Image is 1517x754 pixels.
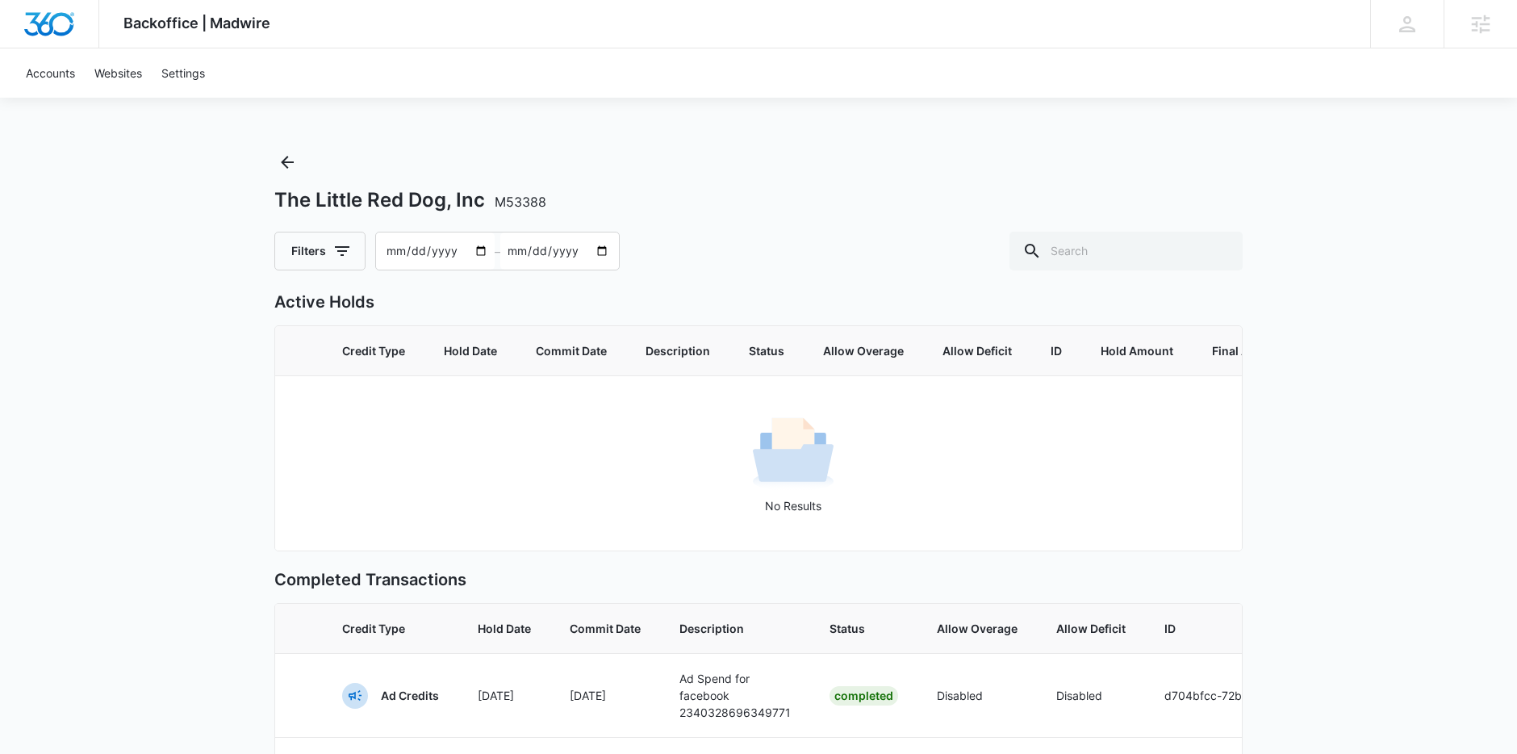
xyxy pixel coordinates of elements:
p: Disabled [937,687,1018,704]
span: Allow Overage [823,342,904,359]
span: Backoffice | Madwire [123,15,270,31]
span: Description [646,342,710,359]
span: Commit Date [536,342,607,359]
img: No Results [753,413,834,493]
span: Hold Amount [1101,342,1173,359]
span: M53388 [495,194,546,210]
span: Hold Date [444,342,497,359]
span: Description [679,620,791,637]
p: No Results [276,497,1310,514]
div: Completed [830,686,898,706]
span: ID [1051,342,1062,359]
a: Websites [85,48,152,98]
p: d704bfcc-72bf-4c3c-8b8d-f9fa95da479d [1164,687,1406,704]
input: Search [1009,232,1243,270]
span: Status [830,620,898,637]
span: Final Amount [1212,342,1285,359]
span: Allow Deficit [942,342,1012,359]
span: Credit Type [342,342,405,359]
button: Filters [274,232,366,270]
span: – [495,243,500,260]
span: Commit Date [570,620,641,637]
p: Completed Transactions [274,568,1243,592]
span: Status [749,342,784,359]
p: [DATE] [570,687,641,704]
p: Ad Credits [381,688,439,704]
a: Accounts [16,48,85,98]
span: Credit Type [342,620,439,637]
p: [DATE] [478,687,531,704]
p: Ad Spend for facebook 2340328696349771 [679,670,791,721]
span: ID [1164,620,1406,637]
span: Allow Overage [937,620,1018,637]
p: Disabled [1056,687,1126,704]
span: Allow Deficit [1056,620,1126,637]
button: Back [274,149,300,175]
a: Settings [152,48,215,98]
h1: The Little Red Dog, Inc [274,188,546,212]
p: Active Holds [274,290,1243,314]
span: Hold Date [478,620,531,637]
